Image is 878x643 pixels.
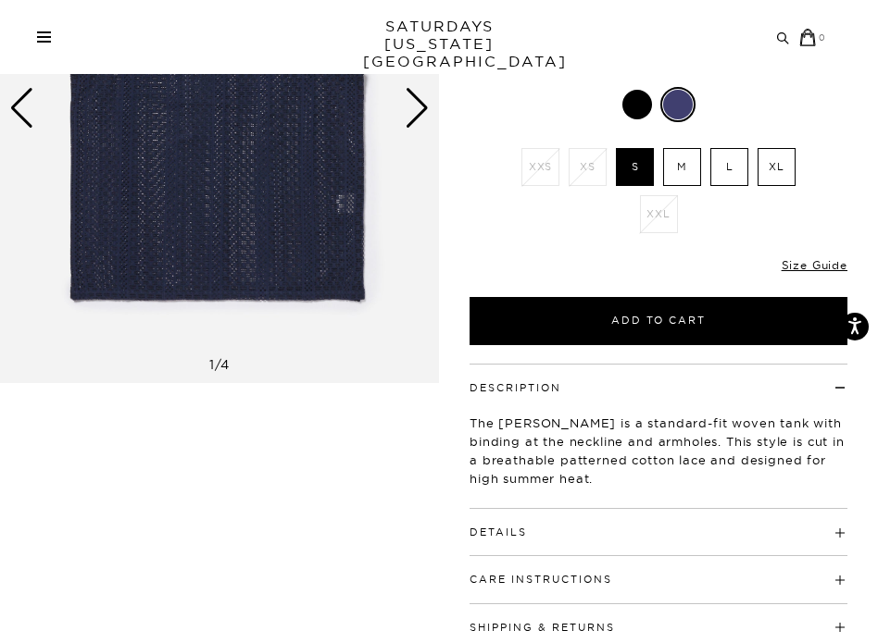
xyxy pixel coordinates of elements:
label: L [710,148,748,186]
label: S [616,148,654,186]
button: Shipping & Returns [470,623,615,633]
small: 0 [819,32,827,43]
button: Description [470,383,561,393]
a: Size Guide [782,258,847,272]
label: M [663,148,701,186]
label: XL [758,148,796,186]
div: Previous slide [9,88,34,129]
a: 0 [799,29,827,46]
button: Add to Cart [470,297,847,345]
span: 4 [220,356,230,373]
button: Details [470,527,527,538]
button: Care Instructions [470,575,612,585]
a: SATURDAYS[US_STATE][GEOGRAPHIC_DATA] [363,18,516,70]
span: 1 [209,356,215,373]
div: Next slide [405,88,430,129]
p: The [PERSON_NAME] is a standard-fit woven tank with binding at the neckline and armholes. This st... [470,414,847,488]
